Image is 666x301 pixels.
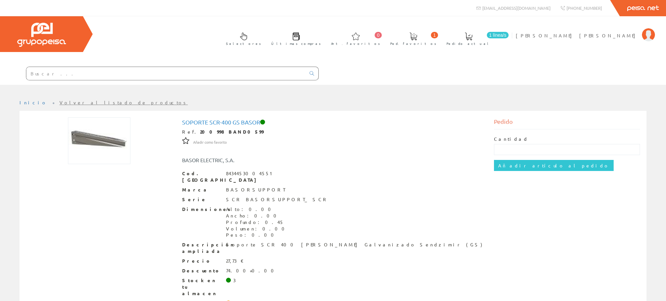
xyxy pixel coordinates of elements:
div: Peso: 0.00 [226,232,288,238]
span: 0 [375,32,382,38]
label: Cantidad [494,136,528,142]
span: Cod. [GEOGRAPHIC_DATA] [182,170,221,183]
a: 1 línea/s Pedido actual [440,27,510,49]
div: Alto: 0.00 [226,206,288,213]
a: 1 Ped. favoritos [384,27,440,49]
span: Añadir como favorito [193,140,227,145]
img: Grupo Peisa [17,23,66,47]
span: Art. favoritos [331,40,380,47]
span: Descuento [182,268,221,274]
div: Volumen: 0.00 [226,226,288,232]
div: 74.00+0.00 [226,268,278,274]
img: Foto artículo Soporte Scr-400 Gs Basor (192x143.62204724409) [68,117,130,164]
span: Pedido actual [446,40,491,47]
div: Profundo: 0.45 [226,219,288,226]
a: Últimas compras [265,27,324,49]
div: SCR BASORSUPPORT_ SCR [226,196,328,203]
a: Añadir como favorito [193,139,227,145]
input: Añadir artículo al pedido [494,160,614,171]
span: Últimas compras [271,40,321,47]
div: 27,73 € [226,258,244,264]
span: Dimensiones [182,206,221,213]
span: [PHONE_NUMBER] [566,5,602,11]
a: [PERSON_NAME] [PERSON_NAME] [516,27,655,33]
div: 8434453004551 [226,170,275,177]
strong: 200998 BAND0599 [200,129,264,135]
div: BASOR ELECTRIC, S.A. [177,156,359,164]
span: [PERSON_NAME] [PERSON_NAME] [516,32,639,39]
span: Marca [182,187,221,193]
span: Ped. favoritos [390,40,436,47]
a: Selectores [220,27,264,49]
div: BASORSUPPORT [226,187,285,193]
span: Precio [182,258,221,264]
input: Buscar ... [26,67,306,80]
a: Volver al listado de productos [60,99,188,105]
span: 1 [431,32,438,38]
span: Stock en tu almacen [182,277,221,297]
span: 1 línea/s [487,32,509,38]
div: 3 [233,277,236,284]
span: Serie [182,196,221,203]
a: Inicio [20,99,47,105]
span: Selectores [226,40,261,47]
div: Ancho: 0.00 [226,213,288,219]
span: [EMAIL_ADDRESS][DOMAIN_NAME] [482,5,551,11]
div: Ref. [182,129,484,135]
h1: Soporte Scr-400 Gs Basor [182,119,484,125]
div: Soporte SCR 400 [PERSON_NAME] Galvanizado Sendzimir (GS) [226,242,482,248]
span: Descripción ampliada [182,242,221,255]
div: Pedido [494,117,640,129]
